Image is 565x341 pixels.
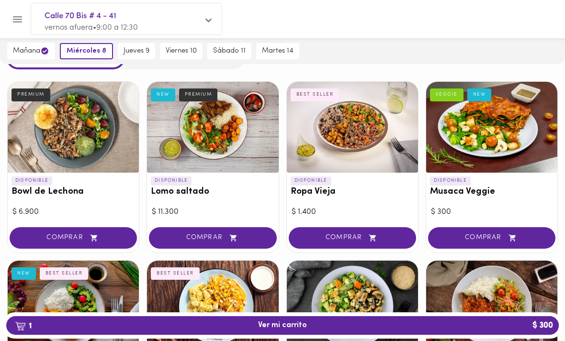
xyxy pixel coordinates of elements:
div: BEST SELLER [40,267,89,280]
h3: Musaca Veggie [430,187,554,197]
div: $ 300 [431,207,553,218]
span: COMPRAR [301,234,404,242]
p: DISPONIBLE [151,176,192,185]
div: Bowl de Lechona [8,82,139,173]
p: DISPONIBLE [11,176,52,185]
span: viernes 10 [166,47,197,55]
img: cart.png [15,321,26,331]
span: COMPRAR [22,234,125,242]
button: jueves 9 [118,43,155,59]
div: BEST SELLER [291,88,339,101]
div: $ 11.300 [152,207,273,218]
div: Musaca Veggie [426,82,557,173]
div: Ropa Vieja [287,82,418,173]
span: sábado 11 [213,47,246,55]
span: Ver mi carrito [258,321,307,330]
div: $ 1.400 [292,207,413,218]
p: DISPONIBLE [291,176,331,185]
div: Lomo saltado [147,82,278,173]
div: PREMIUM [11,88,50,101]
div: NEW [11,267,36,280]
button: COMPRAR [149,227,276,249]
div: VEGGIE [430,88,463,101]
button: COMPRAR [289,227,416,249]
span: miércoles 8 [67,47,106,55]
span: COMPRAR [440,234,543,242]
div: NEW [151,88,175,101]
span: Calle 70 Bis # 4 - 41 [45,10,199,22]
h3: Lomo saltado [151,187,274,197]
div: BEST SELLER [151,267,200,280]
h3: Bowl de Lechona [11,187,135,197]
button: COMPRAR [428,227,555,249]
span: martes 14 [262,47,294,55]
button: viernes 10 [160,43,203,59]
button: COMPRAR [10,227,137,249]
button: Menu [6,8,29,31]
span: jueves 9 [124,47,149,55]
span: vernos afuera • 9:00 a 12:30 [45,24,138,32]
button: martes 14 [256,43,299,59]
p: DISPONIBLE [430,176,471,185]
span: COMPRAR [161,234,264,242]
span: mañana [13,46,49,55]
h3: Ropa Vieja [291,187,414,197]
div: NEW [467,88,492,101]
b: $ 300 [527,316,559,335]
button: sábado 11 [207,43,251,59]
button: 1Ver mi carrito$ 300 [6,316,559,335]
button: miércoles 8 [60,43,113,59]
div: PREMIUM [179,88,218,101]
button: mañana [7,43,55,59]
div: $ 6.900 [12,207,134,218]
b: 1 [9,319,37,332]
